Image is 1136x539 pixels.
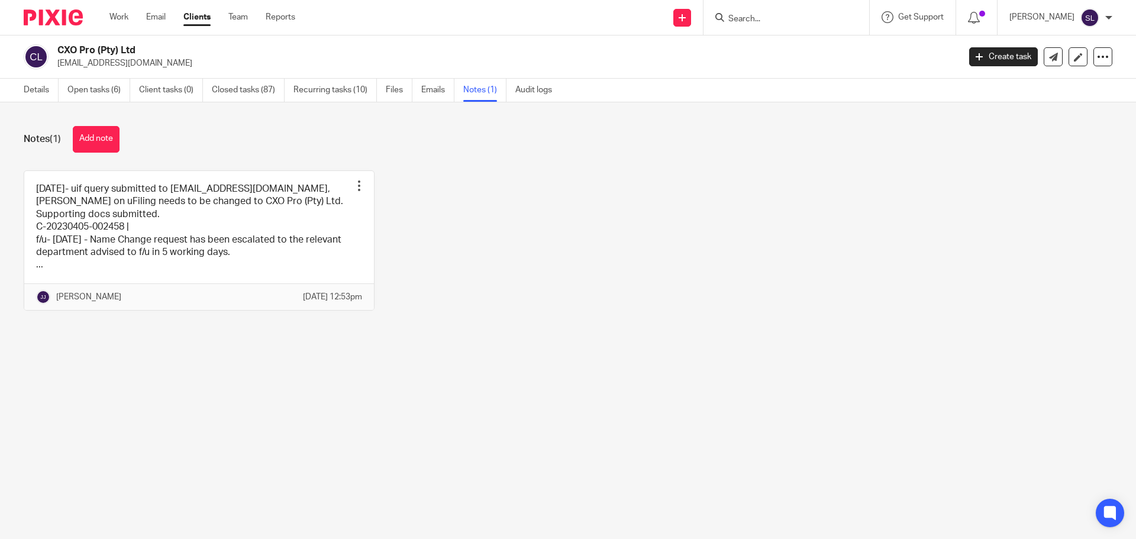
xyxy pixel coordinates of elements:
a: Closed tasks (87) [212,79,285,102]
img: Pixie [24,9,83,25]
a: Recurring tasks (10) [293,79,377,102]
input: Search [727,14,834,25]
a: Files [386,79,412,102]
a: Team [228,11,248,23]
a: Create task [969,47,1038,66]
a: Work [109,11,128,23]
a: Notes (1) [463,79,506,102]
a: Reports [266,11,295,23]
a: Emails [421,79,454,102]
p: [EMAIL_ADDRESS][DOMAIN_NAME] [57,57,951,69]
a: Email [146,11,166,23]
img: svg%3E [1080,8,1099,27]
span: (1) [50,134,61,144]
a: Details [24,79,59,102]
h2: CXO Pro (Pty) Ltd [57,44,773,57]
img: svg%3E [24,44,49,69]
h1: Notes [24,133,61,146]
img: svg%3E [36,290,50,304]
a: Clients [183,11,211,23]
a: Audit logs [515,79,561,102]
p: [DATE] 12:53pm [303,291,362,303]
a: Open tasks (6) [67,79,130,102]
p: [PERSON_NAME] [1009,11,1074,23]
span: Get Support [898,13,944,21]
button: Add note [73,126,120,153]
a: Client tasks (0) [139,79,203,102]
p: [PERSON_NAME] [56,291,121,303]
